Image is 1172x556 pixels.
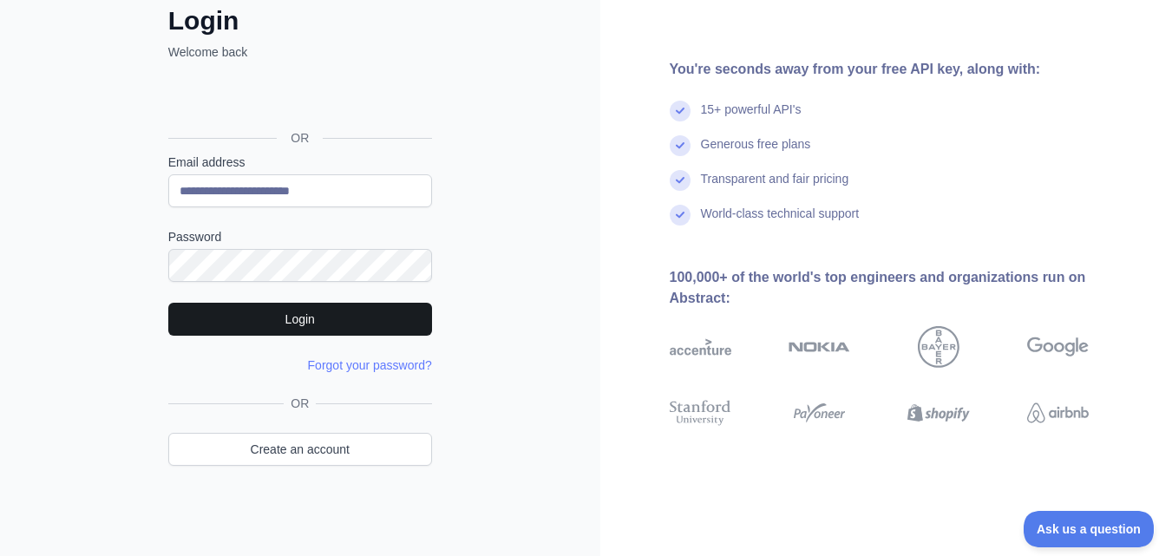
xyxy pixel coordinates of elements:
a: Create an account [168,433,432,466]
span: OR [284,395,316,412]
div: 100,000+ of the world's top engineers and organizations run on Abstract: [670,267,1145,309]
img: check mark [670,135,691,156]
div: Generous free plans [701,135,811,170]
div: World-class technical support [701,205,860,239]
div: You're seconds away from your free API key, along with: [670,59,1145,80]
div: 15+ powerful API's [701,101,802,135]
div: Transparent and fair pricing [701,170,849,205]
h2: Login [168,5,432,36]
iframe: Toggle Customer Support [1024,511,1155,547]
p: Welcome back [168,43,432,61]
img: stanford university [670,397,731,428]
label: Email address [168,154,432,171]
img: payoneer [789,397,850,428]
img: accenture [670,326,731,368]
label: Password [168,228,432,245]
span: OR [277,129,323,147]
img: check mark [670,170,691,191]
iframe: Botón Iniciar sesión con Google [160,80,437,118]
img: google [1027,326,1089,368]
img: check mark [670,101,691,121]
button: Login [168,303,432,336]
img: airbnb [1027,397,1089,428]
a: Forgot your password? [308,358,432,372]
img: check mark [670,205,691,226]
img: nokia [789,326,850,368]
img: shopify [907,397,969,428]
img: bayer [918,326,959,368]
